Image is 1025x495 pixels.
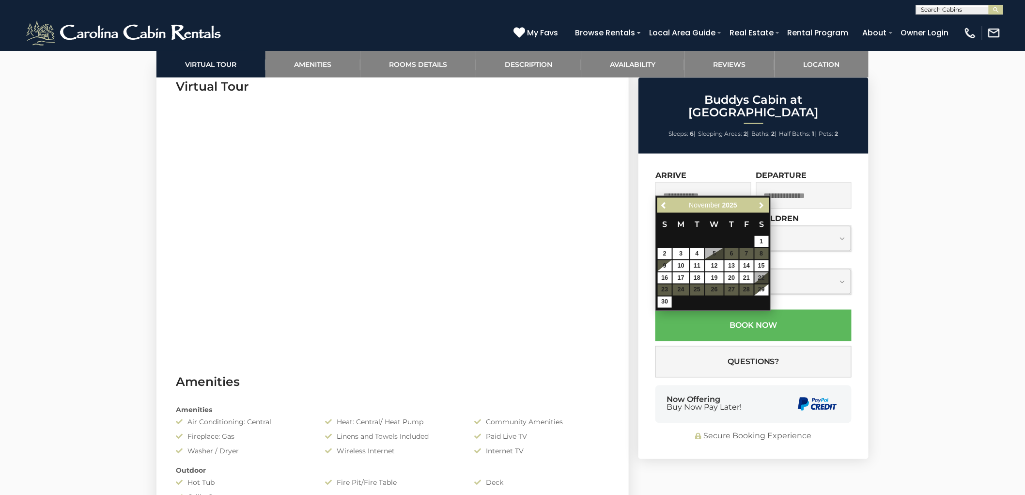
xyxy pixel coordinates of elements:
[684,51,775,78] a: Reviews
[24,18,225,48] img: White-1-2.png
[669,130,689,137] span: Sleeps:
[755,285,769,296] a: 29
[669,128,696,140] li: |
[655,431,852,442] div: Secure Booking Experience
[673,248,689,259] a: 3
[896,24,954,41] a: Owner Login
[783,24,854,41] a: Rental Program
[176,374,609,391] h3: Amenities
[658,297,672,308] a: 30
[758,202,766,209] span: Next
[176,78,609,95] h3: Virtual Tour
[710,220,719,229] span: Wednesday
[467,417,617,427] div: Community Amenities
[169,478,318,488] div: Hot Tub
[779,130,811,137] span: Half Baths:
[699,130,743,137] span: Sleeping Areas:
[740,260,754,271] a: 14
[744,220,749,229] span: Friday
[467,447,617,456] div: Internet TV
[819,130,834,137] span: Pets:
[690,248,705,260] td: $140
[756,199,768,211] a: Next
[755,236,769,247] a: 1
[527,27,558,39] span: My Favs
[265,51,360,78] a: Amenities
[658,272,672,284] a: 16
[467,478,617,488] div: Deck
[667,396,742,412] div: Now Offering
[756,214,799,223] label: Children
[658,199,670,211] a: Previous
[705,260,724,271] a: 12
[755,260,769,271] a: 15
[987,26,1001,40] img: mail-regular-white.png
[858,24,892,41] a: About
[752,128,777,140] li: |
[657,260,672,272] td: $140
[744,130,747,137] strong: 2
[722,201,737,209] span: 2025
[360,51,476,78] a: Rooms Details
[725,24,778,41] a: Real Estate
[570,24,640,41] a: Browse Rentals
[655,346,852,378] button: Questions?
[169,447,318,456] div: Washer / Dryer
[169,432,318,442] div: Fireplace: Gas
[772,130,775,137] strong: 2
[581,51,684,78] a: Availability
[476,51,581,78] a: Description
[672,248,690,260] td: $140
[661,202,668,209] span: Previous
[467,432,617,442] div: Paid Live TV
[672,272,690,284] td: $140
[739,260,754,272] td: $221
[779,128,817,140] li: |
[169,417,318,427] div: Air Conditioning: Central
[690,272,705,284] td: $140
[169,466,617,476] div: Outdoor
[695,220,699,229] span: Tuesday
[672,260,690,272] td: $140
[513,27,560,39] a: My Favs
[754,284,769,296] td: $190
[752,130,770,137] span: Baths:
[644,24,720,41] a: Local Area Guide
[699,128,749,140] li: |
[705,260,724,272] td: $140
[318,417,467,427] div: Heat: Central/ Heat Pump
[690,260,705,272] td: $140
[657,272,672,284] td: $148
[318,478,467,488] div: Fire Pit/Fire Table
[835,130,839,137] strong: 2
[756,171,807,180] label: Departure
[156,51,265,78] a: Virtual Tour
[667,404,742,412] span: Buy Now Pay Later!
[658,260,672,271] a: 9
[690,272,704,284] a: 18
[759,220,764,229] span: Saturday
[663,220,668,229] span: Sunday
[655,310,852,341] button: Book Now
[729,220,734,229] span: Thursday
[725,260,739,271] a: 13
[705,272,724,284] a: 19
[725,272,739,284] a: 20
[657,248,672,260] td: $170
[658,248,672,259] a: 2
[775,51,869,78] a: Location
[690,248,704,259] a: 4
[169,405,617,415] div: Amenities
[690,260,704,271] a: 11
[754,236,769,248] td: $180
[740,272,754,284] a: 21
[655,171,686,180] label: Arrive
[739,272,754,284] td: $207
[673,260,689,271] a: 10
[812,130,815,137] strong: 1
[673,272,689,284] a: 17
[689,201,721,209] span: November
[318,432,467,442] div: Linens and Towels Included
[705,272,724,284] td: $140
[963,26,977,40] img: phone-regular-white.png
